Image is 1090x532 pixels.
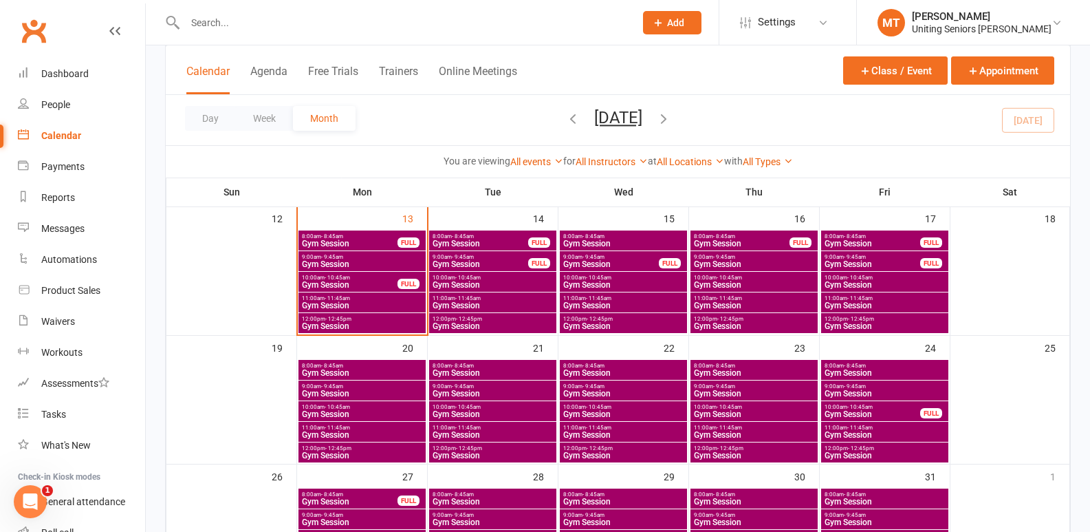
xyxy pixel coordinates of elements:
[563,156,576,167] strong: for
[432,445,554,451] span: 12:00pm
[18,58,145,89] a: Dashboard
[563,404,684,410] span: 10:00am
[41,223,85,234] div: Messages
[844,512,866,518] span: - 9:45am
[452,363,474,369] span: - 8:45am
[166,178,297,206] th: Sun
[18,368,145,399] a: Assessments
[432,518,554,526] span: Gym Session
[41,192,75,203] div: Reports
[301,322,423,330] span: Gym Session
[18,487,145,518] a: General attendance kiosk mode
[824,275,946,281] span: 10:00am
[713,491,735,498] span: - 8:45am
[528,237,550,248] div: FULL
[432,498,554,506] span: Gym Session
[844,491,866,498] span: - 8:45am
[432,369,554,377] span: Gym Session
[693,518,815,526] span: Gym Session
[293,106,356,131] button: Month
[18,89,145,120] a: People
[301,275,398,281] span: 10:00am
[582,383,604,390] span: - 9:45am
[452,491,474,498] span: - 8:45am
[563,275,684,281] span: 10:00am
[402,465,427,487] div: 27
[824,233,921,240] span: 8:00am
[693,404,815,410] span: 10:00am
[301,254,423,260] span: 9:00am
[693,295,815,301] span: 11:00am
[582,363,604,369] span: - 8:45am
[667,17,684,28] span: Add
[533,336,558,359] div: 21
[912,23,1051,35] div: Uniting Seniors [PERSON_NAME]
[301,390,423,398] span: Gym Session
[301,316,423,322] span: 12:00pm
[693,390,815,398] span: Gym Session
[824,425,946,431] span: 11:00am
[848,445,874,451] span: - 12:45pm
[533,206,558,229] div: 14
[41,68,89,79] div: Dashboard
[321,491,343,498] span: - 8:45am
[824,260,921,268] span: Gym Session
[586,295,611,301] span: - 11:45am
[563,445,684,451] span: 12:00pm
[912,10,1051,23] div: [PERSON_NAME]
[558,178,689,206] th: Wed
[824,281,946,289] span: Gym Session
[14,485,47,518] iframe: Intercom live chat
[432,410,554,418] span: Gym Session
[41,378,109,389] div: Assessments
[878,9,905,36] div: MT
[455,404,481,410] span: - 10:45am
[563,295,684,301] span: 11:00am
[563,498,684,506] span: Gym Session
[41,347,83,358] div: Workouts
[794,206,819,229] div: 16
[717,404,742,410] span: - 10:45am
[432,301,554,310] span: Gym Session
[533,465,558,487] div: 28
[848,316,874,322] span: - 12:45pm
[824,322,946,330] span: Gym Session
[689,178,820,206] th: Thu
[325,404,350,410] span: - 10:45am
[563,451,684,460] span: Gym Session
[693,498,815,506] span: Gym Session
[402,206,427,229] div: 13
[824,518,946,526] span: Gym Session
[41,316,75,327] div: Waivers
[758,7,796,38] span: Settings
[693,240,790,248] span: Gym Session
[847,404,873,410] span: - 10:45am
[444,156,510,167] strong: You are viewing
[713,512,735,518] span: - 9:45am
[297,178,428,206] th: Mon
[563,383,684,390] span: 9:00am
[563,491,684,498] span: 8:00am
[582,512,604,518] span: - 9:45am
[563,322,684,330] span: Gym Session
[951,56,1054,85] button: Appointment
[452,383,474,390] span: - 9:45am
[236,106,293,131] button: Week
[250,65,287,94] button: Agenda
[181,13,625,32] input: Search...
[824,254,921,260] span: 9:00am
[41,161,85,172] div: Payments
[920,237,942,248] div: FULL
[693,316,815,322] span: 12:00pm
[301,383,423,390] span: 9:00am
[272,336,296,359] div: 19
[301,369,423,377] span: Gym Session
[844,233,866,240] span: - 8:45am
[301,491,398,498] span: 8:00am
[824,512,946,518] span: 9:00am
[308,65,358,94] button: Free Trials
[432,281,554,289] span: Gym Session
[563,260,660,268] span: Gym Session
[820,178,950,206] th: Fri
[397,496,419,506] div: FULL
